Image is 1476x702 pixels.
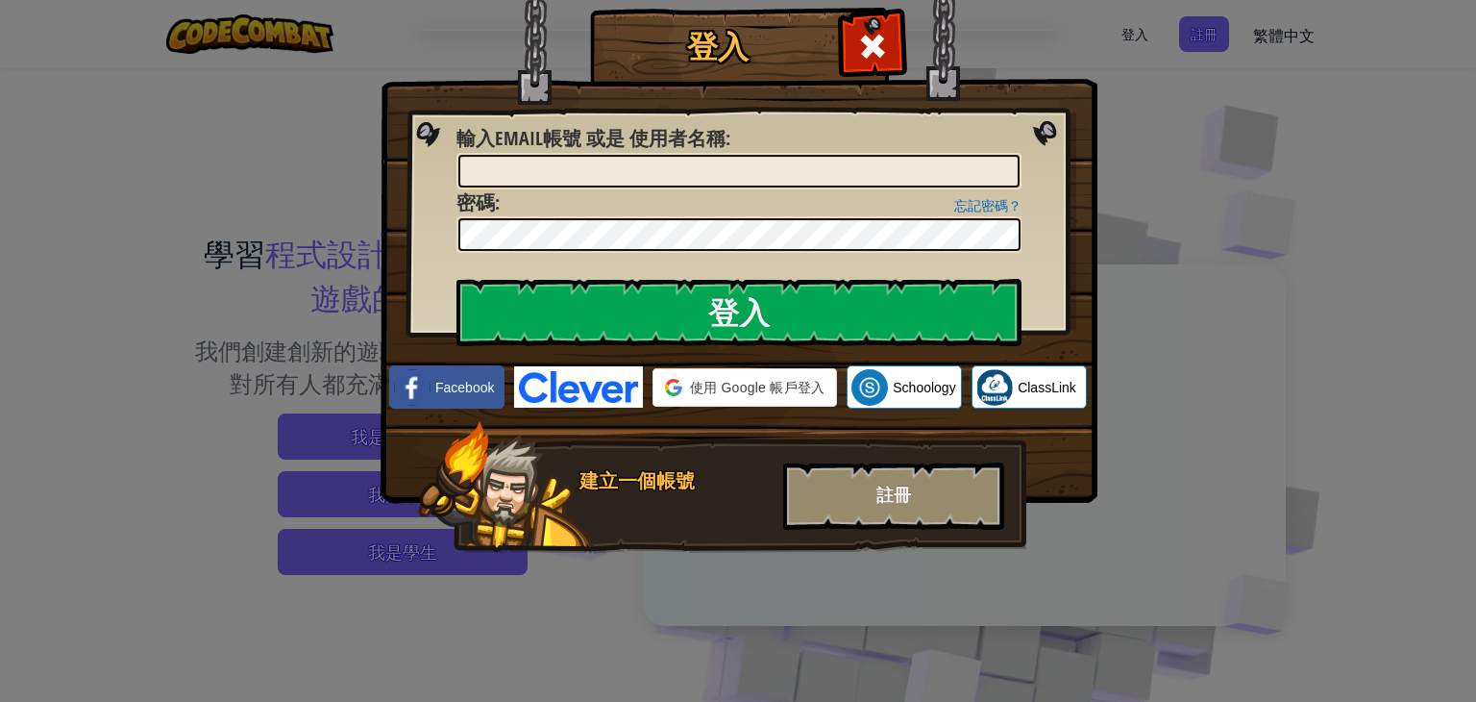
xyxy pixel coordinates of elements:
img: facebook_small.png [394,369,430,406]
span: 使用 Google 帳戶登入 [690,378,824,397]
label: : [456,189,500,217]
h1: 登入 [595,30,840,63]
img: classlink-logo-small.png [976,369,1013,406]
label: : [456,125,730,153]
span: Schoology [893,378,955,397]
a: 忘記密碼？ [954,198,1021,213]
span: 密碼 [456,189,495,215]
div: 建立一個帳號 [579,467,772,495]
span: 輸入Email帳號 或是 使用者名稱 [456,125,726,151]
div: 註冊 [783,463,1004,530]
span: Facebook [435,378,494,397]
img: clever-logo-blue.png [514,366,643,408]
span: ClassLink [1018,378,1076,397]
img: schoology.png [851,369,888,406]
div: 使用 Google 帳戶登入 [652,368,837,407]
input: 登入 [456,279,1021,346]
